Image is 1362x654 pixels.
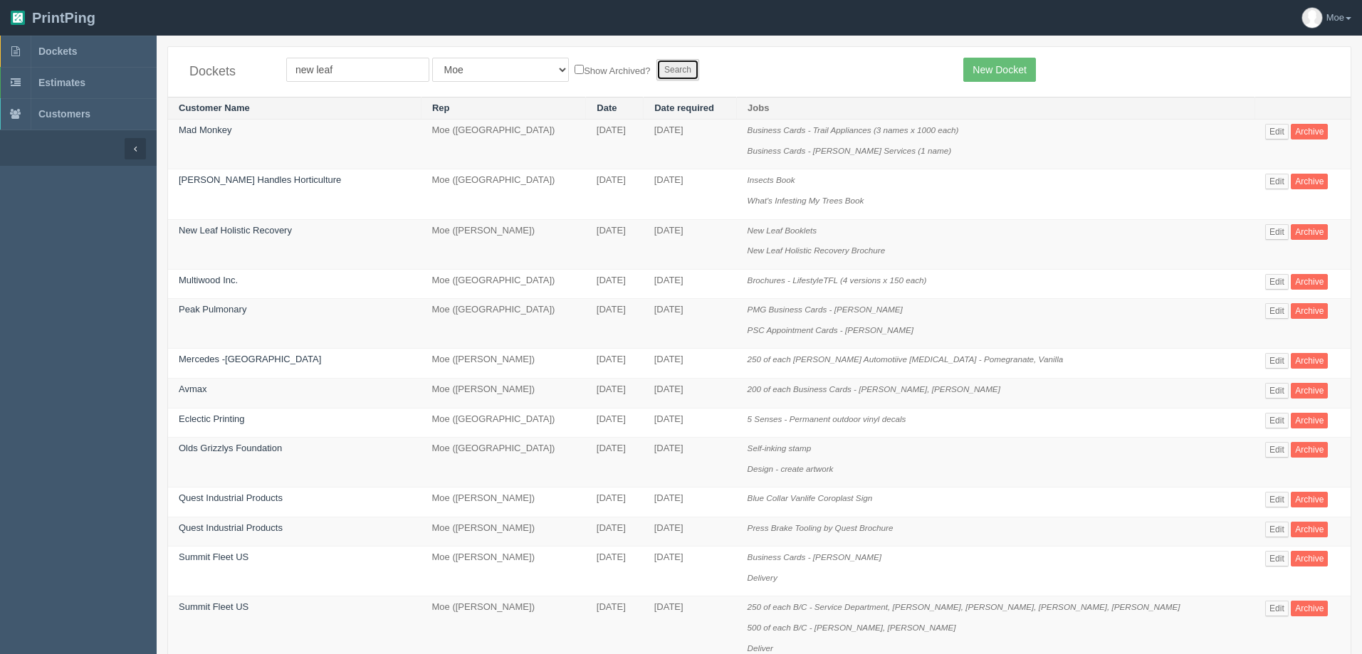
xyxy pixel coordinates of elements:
i: 200 of each Business Cards - [PERSON_NAME], [PERSON_NAME] [748,384,1000,394]
a: Mercedes -[GEOGRAPHIC_DATA] [179,354,321,364]
td: [DATE] [644,219,737,269]
td: Moe ([PERSON_NAME]) [421,517,585,547]
span: Customers [38,108,90,120]
span: Estimates [38,77,85,88]
td: [DATE] [644,378,737,408]
a: Avmax [179,384,207,394]
a: Eclectic Printing [179,413,244,424]
td: Moe ([GEOGRAPHIC_DATA]) [421,408,585,438]
td: Moe ([PERSON_NAME]) [421,219,585,269]
i: PSC Appointment Cards - [PERSON_NAME] [748,325,913,334]
a: Archive [1291,551,1328,566]
a: Edit [1265,303,1289,319]
a: Edit [1265,353,1289,369]
td: [DATE] [644,349,737,379]
a: Edit [1265,274,1289,290]
a: Edit [1265,522,1289,537]
i: New Leaf Holistic Recovery Brochure [748,246,886,255]
td: [DATE] [586,438,644,487]
a: Archive [1291,413,1328,428]
i: Business Cards - [PERSON_NAME] Services (1 name) [748,146,951,155]
td: [DATE] [586,378,644,408]
a: Edit [1265,124,1289,139]
a: Archive [1291,124,1328,139]
img: logo-3e63b451c926e2ac314895c53de4908e5d424f24456219fb08d385ab2e579770.png [11,11,25,25]
a: Peak Pulmonary [179,304,246,315]
a: Olds Grizzlys Foundation [179,443,282,453]
td: [DATE] [586,408,644,438]
a: Archive [1291,522,1328,537]
i: Brochures - LifestyleTFL (4 versions x 150 each) [748,275,927,285]
a: Summit Fleet US [179,552,248,562]
a: Edit [1265,413,1289,428]
a: Customer Name [179,102,250,113]
i: New Leaf Booklets [748,226,817,235]
a: Edit [1265,383,1289,399]
i: 250 of each B/C - Service Department, [PERSON_NAME], [PERSON_NAME], [PERSON_NAME], [PERSON_NAME] [748,602,1180,611]
a: Archive [1291,303,1328,319]
a: Archive [1291,274,1328,290]
th: Jobs [737,97,1254,120]
td: [DATE] [644,547,737,596]
a: Edit [1265,174,1289,189]
td: [DATE] [644,487,737,517]
i: What's Infesting My Trees Book [748,196,864,205]
a: Archive [1291,492,1328,507]
i: Insects Book [748,175,795,184]
td: [DATE] [586,219,644,269]
a: Edit [1265,224,1289,240]
input: Search [656,59,699,80]
td: [DATE] [644,299,737,349]
a: Archive [1291,224,1328,240]
i: PMG Business Cards - [PERSON_NAME] [748,305,903,314]
a: [PERSON_NAME] Handles Horticulture [179,174,341,185]
td: [DATE] [644,269,737,299]
a: Multiwood Inc. [179,275,238,285]
td: Moe ([GEOGRAPHIC_DATA]) [421,299,585,349]
a: Quest Industrial Products [179,492,283,503]
i: Press Brake Tooling by Quest Brochure [748,523,894,532]
td: [DATE] [586,349,644,379]
a: Archive [1291,353,1328,369]
i: 250 of each [PERSON_NAME] Automotiive [MEDICAL_DATA] - Pomegranate, Vanilla [748,354,1064,364]
a: Edit [1265,492,1289,507]
i: Blue Collar Vanlife Coroplast Sign [748,493,873,502]
i: Self-inking stamp [748,443,812,453]
i: Design - create artwork [748,464,834,473]
img: avatar_default-7531ab5dedf162e01f1e0bb0964e6a185e93c5c22dfe317fb01d7f8cd2b1632c.jpg [1302,8,1322,28]
i: Business Cards - Trail Appliances (3 names x 1000 each) [748,125,959,135]
a: Archive [1291,174,1328,189]
i: 500 of each B/C - [PERSON_NAME], [PERSON_NAME] [748,623,956,632]
a: Archive [1291,442,1328,458]
td: [DATE] [644,120,737,169]
td: [DATE] [586,299,644,349]
input: Show Archived? [575,65,584,74]
i: Delivery [748,573,777,582]
a: Rep [432,102,450,113]
td: [DATE] [586,120,644,169]
a: Edit [1265,442,1289,458]
td: Moe ([PERSON_NAME]) [421,378,585,408]
input: Customer Name [286,58,429,82]
td: [DATE] [586,517,644,547]
a: Date [597,102,617,113]
td: [DATE] [644,408,737,438]
td: Moe ([GEOGRAPHIC_DATA]) [421,438,585,487]
a: New Leaf Holistic Recovery [179,225,292,236]
a: Edit [1265,551,1289,566]
td: Moe ([GEOGRAPHIC_DATA]) [421,269,585,299]
i: Deliver [748,643,773,653]
td: [DATE] [586,487,644,517]
td: [DATE] [586,547,644,596]
a: Edit [1265,601,1289,616]
i: Business Cards - [PERSON_NAME] [748,552,881,561]
i: 5 Senses - Permanent outdoor vinyl decals [748,414,906,423]
td: [DATE] [644,169,737,219]
a: Quest Industrial Products [179,522,283,533]
td: [DATE] [644,438,737,487]
a: Mad Monkey [179,125,231,135]
td: [DATE] [586,269,644,299]
a: Date required [654,102,714,113]
a: New Docket [963,58,1035,82]
td: Moe ([PERSON_NAME]) [421,547,585,596]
